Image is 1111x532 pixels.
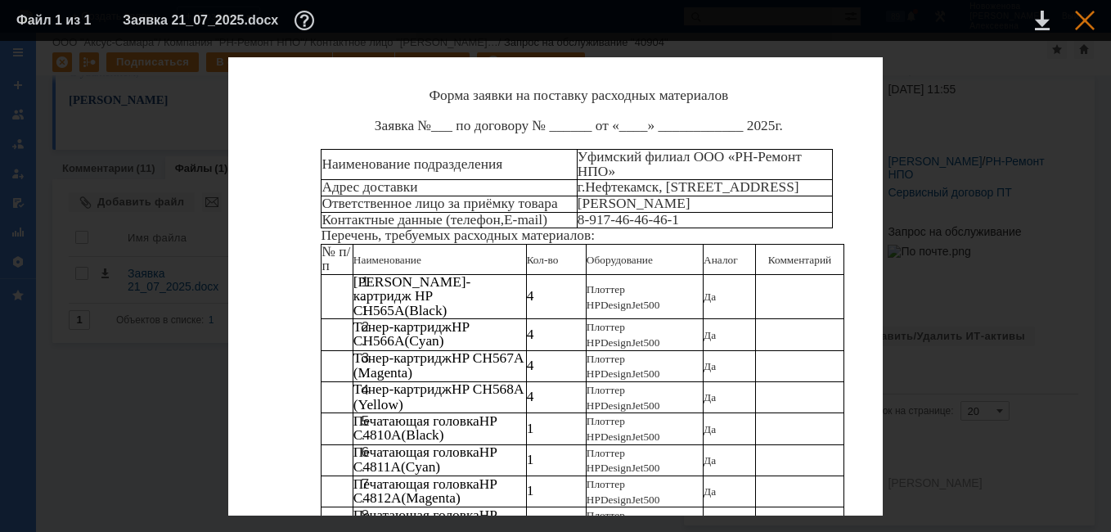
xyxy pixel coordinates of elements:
span: Адрес доставки [322,179,417,195]
span: Тонер-картридж [353,350,452,366]
span: ( [402,427,407,443]
span: , [STREET_ADDRESS] [659,179,798,195]
span: Cyan [406,459,436,475]
span: Magenta [406,490,456,506]
span: HP [479,444,497,460]
span: HP [587,367,600,380]
span: HP [587,299,600,311]
span: ) [456,490,461,506]
span: HP [587,336,600,349]
span: mail [517,212,542,228]
span: DesignJet [600,336,644,349]
span: 5. [361,413,369,443]
span: HP [587,399,600,412]
div: Заявка 21_07_2025.docx [123,11,319,30]
span: Форма заявки на поставку расходных материалов [429,88,728,103]
span: 1 [527,515,534,530]
span: HP CH568A [452,381,524,397]
span: Аналог [704,254,738,266]
span: DesignJet [600,299,644,311]
span: 7. [361,476,369,506]
div: Скачать файл [1035,11,1050,30]
span: Плоттер [587,447,625,459]
span: HP [479,476,497,492]
div: Закрыть окно (Esc) [1075,11,1095,30]
span: - [513,212,518,228]
span: Плоттер [587,321,625,333]
span: E [504,212,513,228]
span: 4 [527,327,534,342]
span: Да [704,454,716,467]
span: 6. [361,444,369,474]
span: C [353,459,363,475]
span: Да [704,485,716,498]
span: A [391,490,402,506]
span: г.Нефтекамск [578,179,659,195]
span: Да [704,329,716,341]
span: DesignJet [600,367,644,380]
span: A [390,459,401,475]
span: 500 [643,367,659,380]
span: Уфимский филиал ООО «РН-Ремонт НПО» [578,149,802,178]
span: Тонер-картридж [353,381,452,397]
span: (Yellow) [353,397,403,413]
span: г. [775,118,783,133]
span: HP [479,507,497,523]
span: Наименование подразделения [322,156,502,172]
span: Black [406,427,439,443]
span: 1. [361,273,369,304]
span: 1 [527,452,534,467]
span: Заявка №___ по договору № ______ от «____» ____________ 202 [375,118,768,133]
span: Да [704,391,716,404]
span: 500 [643,462,659,474]
span: Оборудование [587,254,653,266]
span: (Black) [404,303,447,318]
span: [PERSON_NAME] [578,196,690,211]
span: HP CH565A [353,288,433,318]
span: Комментарий [768,254,831,266]
span: Плоттер [587,283,625,295]
span: ) [435,459,440,475]
span: 2. [361,318,369,349]
span: 500 [643,431,659,443]
span: Да [704,360,716,372]
span: 5 [768,118,776,133]
span: DesignJet [600,462,644,474]
span: 500 [643,399,659,412]
span: - [466,274,471,290]
span: Печатающая головка [353,476,479,492]
span: Плоттер [587,353,625,365]
span: 4811 [362,459,390,475]
span: Плоттер [587,384,625,396]
span: DesignJet [600,399,644,412]
span: ( [402,490,407,506]
div: Дополнительная информация о файле (F11) [295,11,319,30]
span: (Cyan) [404,333,443,349]
span: Печатающая головка [353,413,479,429]
span: HP [587,494,600,506]
span: картридж [353,288,412,304]
span: Тонер-картридж [353,319,452,335]
span: HP CH567A [452,350,524,366]
span: № п/п [322,244,350,273]
span: ) [542,212,547,228]
span: HP [587,462,600,474]
span: Наименование [353,254,421,266]
span: ( [401,459,406,475]
span: 4 [527,389,534,404]
span: 8-917-46-46-46-1 [578,212,679,228]
span: Да [704,423,716,435]
span: Плоттер [587,478,625,490]
span: DesignJet [600,431,644,443]
span: [PERSON_NAME] [353,274,466,290]
span: 4 [527,288,534,304]
span: Плоттер [587,415,625,427]
span: (Magenta) [353,365,412,381]
span: 500 [643,494,659,506]
span: Печатающая головка [353,444,479,460]
span: C [353,427,363,443]
div: Файл 1 из 1 [16,14,98,27]
span: 500 [643,336,659,349]
span: ) [439,427,444,443]
span: Плоттер [587,509,625,521]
